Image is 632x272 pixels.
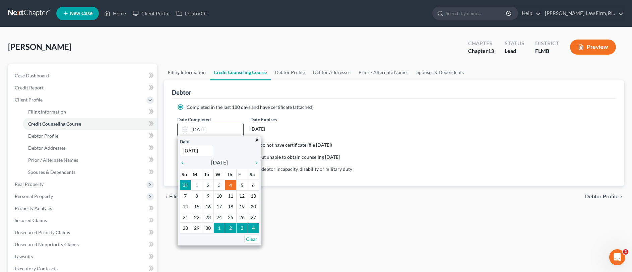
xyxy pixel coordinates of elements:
[214,222,225,233] td: 1
[15,229,70,235] span: Unsecured Priority Claims
[236,222,248,233] td: 3
[248,222,259,233] td: 4
[28,145,66,151] span: Debtor Addresses
[251,158,259,166] a: chevron_right
[248,201,259,212] td: 20
[505,40,524,47] div: Status
[214,180,225,190] td: 3
[236,201,248,212] td: 19
[254,136,259,144] a: close
[173,7,211,19] a: DebtorCC
[9,82,157,94] a: Credit Report
[248,190,259,201] td: 13
[187,104,314,110] span: Completed in the last 180 days and have certificate (attached)
[202,201,214,212] td: 16
[225,169,236,180] th: Th
[187,166,352,172] span: Counseling not required because of debtor incapacity, disability or military duty
[15,242,79,247] span: Unsecured Nonpriority Claims
[214,190,225,201] td: 10
[172,88,191,96] div: Debtor
[187,154,340,160] span: Exigent circumstances - requested but unable to obtain counseling [DATE]
[202,212,214,222] td: 23
[191,169,202,180] th: M
[23,142,157,154] a: Debtor Addresses
[9,251,157,263] a: Lawsuits
[191,222,202,233] td: 29
[15,217,47,223] span: Secured Claims
[15,181,44,187] span: Real Property
[177,116,211,123] label: Date Completed
[609,249,625,265] iframe: Intercom live chat
[309,64,355,80] a: Debtor Addresses
[225,190,236,201] td: 11
[180,145,213,156] input: 1/1/2013
[225,212,236,222] td: 25
[28,121,81,127] span: Credit Counseling Course
[202,222,214,233] td: 30
[619,194,624,199] i: chevron_right
[180,201,191,212] td: 14
[244,234,259,244] a: Clear
[251,160,259,165] i: chevron_right
[180,212,191,222] td: 21
[15,97,43,103] span: Client Profile
[271,64,309,80] a: Debtor Profile
[225,201,236,212] td: 18
[468,40,494,47] div: Chapter
[9,202,157,214] a: Property Analysis
[180,138,189,145] label: Date
[178,123,244,136] a: [DATE]
[15,266,58,271] span: Executory Contracts
[23,106,157,118] a: Filing Information
[535,40,559,47] div: District
[28,109,66,115] span: Filing Information
[9,226,157,239] a: Unsecured Priority Claims
[23,118,157,130] a: Credit Counseling Course
[570,40,616,55] button: Preview
[15,73,49,78] span: Case Dashboard
[468,47,494,55] div: Chapter
[180,180,191,190] td: 31
[28,157,78,163] span: Prior / Alternate Names
[180,190,191,201] td: 7
[355,64,413,80] a: Prior / Alternate Names
[28,169,75,175] span: Spouses & Dependents
[236,212,248,222] td: 26
[210,64,271,80] a: Credit Counseling Course
[9,214,157,226] a: Secured Claims
[585,194,624,199] button: Debtor Profile chevron_right
[23,130,157,142] a: Debtor Profile
[446,7,507,19] input: Search by name...
[202,180,214,190] td: 2
[211,158,228,166] span: [DATE]
[236,190,248,201] td: 12
[191,212,202,222] td: 22
[28,133,58,139] span: Debtor Profile
[180,160,188,165] i: chevron_left
[191,180,202,190] td: 1
[23,166,157,178] a: Spouses & Dependents
[9,70,157,82] a: Case Dashboard
[248,212,259,222] td: 27
[248,180,259,190] td: 6
[23,154,157,166] a: Prior / Alternate Names
[15,205,52,211] span: Property Analysis
[225,180,236,190] td: 4
[180,169,191,180] th: Su
[164,194,169,199] i: chevron_left
[623,249,628,255] span: 2
[15,254,33,259] span: Lawsuits
[202,169,214,180] th: Tu
[101,7,129,19] a: Home
[236,169,248,180] th: F
[9,239,157,251] a: Unsecured Nonpriority Claims
[535,47,559,55] div: FLMB
[505,47,524,55] div: Lead
[164,64,210,80] a: Filing Information
[413,64,468,80] a: Spouses & Dependents
[488,48,494,54] span: 13
[129,7,173,19] a: Client Portal
[248,169,259,180] th: Sa
[225,222,236,233] td: 2
[250,116,317,123] label: Date Expires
